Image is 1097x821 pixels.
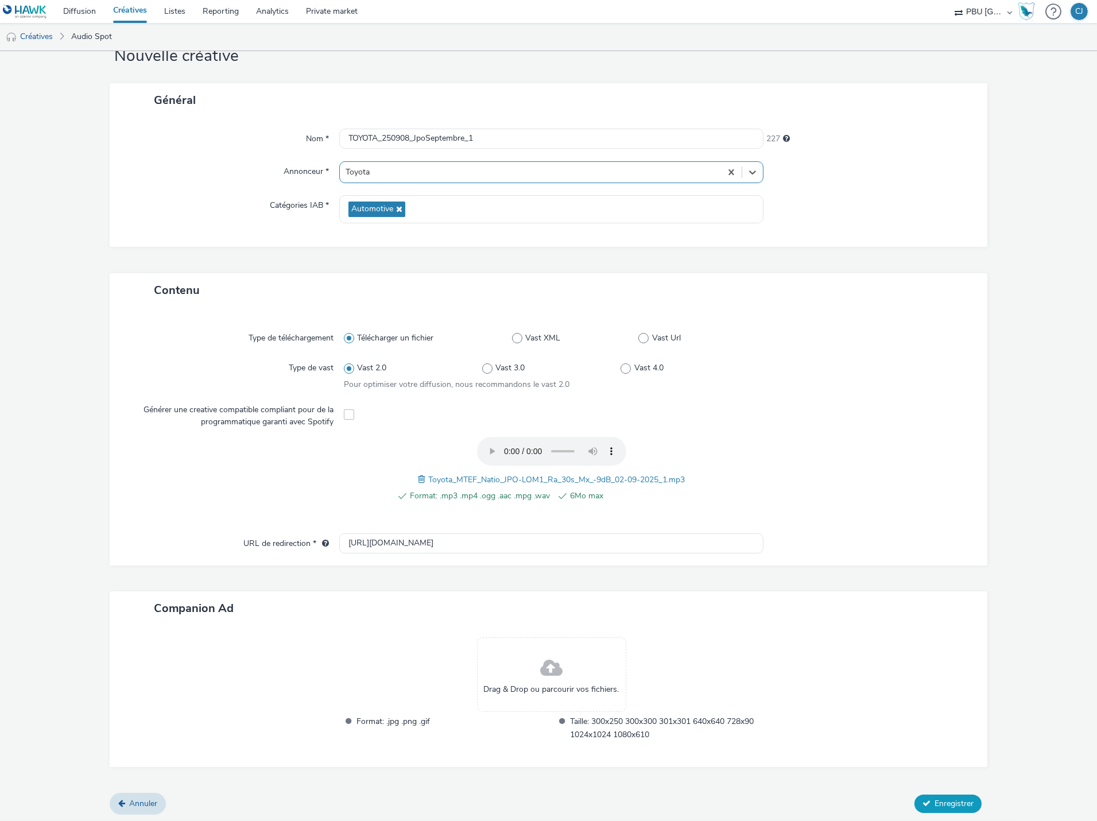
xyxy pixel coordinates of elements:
[154,282,200,298] span: Contenu
[344,379,569,390] span: Pour optimiser votre diffusion, nous recommandons le vast 2.0
[783,133,790,145] div: 255 caractères maximum
[279,161,334,177] label: Annonceur *
[570,715,763,741] span: Taille: 300x250 300x300 301x301 640x640 728x90 1024x1024 1080x610
[65,23,118,51] a: Audio Spot
[265,195,334,211] label: Catégories IAB *
[484,684,619,695] span: Drag & Drop ou parcourir vos fichiers.
[154,601,234,616] span: Companion Ad
[428,474,685,485] span: Toyota_MTEF_Natio_JPO-LOM1_Ra_30s_Mx_-9dB_02-09-2025_1.mp3
[935,798,974,809] span: Enregistrer
[239,533,334,549] label: URL de redirection *
[357,362,386,374] span: Vast 2.0
[410,489,550,503] span: Format: .mp3 .mp4 .ogg .aac .mpg .wav
[1018,2,1040,21] a: Hawk Academy
[356,715,550,741] span: Format: .jpg .png .gif
[914,795,982,813] button: Enregistrer
[6,32,17,43] img: audio
[3,5,47,19] img: undefined Logo
[1018,2,1035,21] img: Hawk Academy
[316,538,329,549] div: L'URL de redirection sera utilisée comme URL de validation avec certains SSP et ce sera l'URL de ...
[357,332,433,344] span: Télécharger un fichier
[154,92,196,108] span: Général
[284,358,338,374] label: Type de vast
[110,45,987,67] h1: Nouvelle créative
[301,129,334,145] label: Nom *
[570,489,710,503] span: 6Mo max
[244,328,338,344] label: Type de téléchargement
[110,793,166,815] a: Annuler
[129,798,157,809] span: Annuler
[652,332,681,344] span: Vast Url
[339,533,763,553] input: url...
[766,133,780,145] span: 227
[525,332,560,344] span: Vast XML
[130,400,338,428] label: Générer une creative compatible compliant pour de la programmatique garanti avec Spotify
[1075,3,1083,20] div: CJ
[496,362,525,374] span: Vast 3.0
[634,362,664,374] span: Vast 4.0
[339,129,763,149] input: Nom
[351,204,393,214] span: Automotive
